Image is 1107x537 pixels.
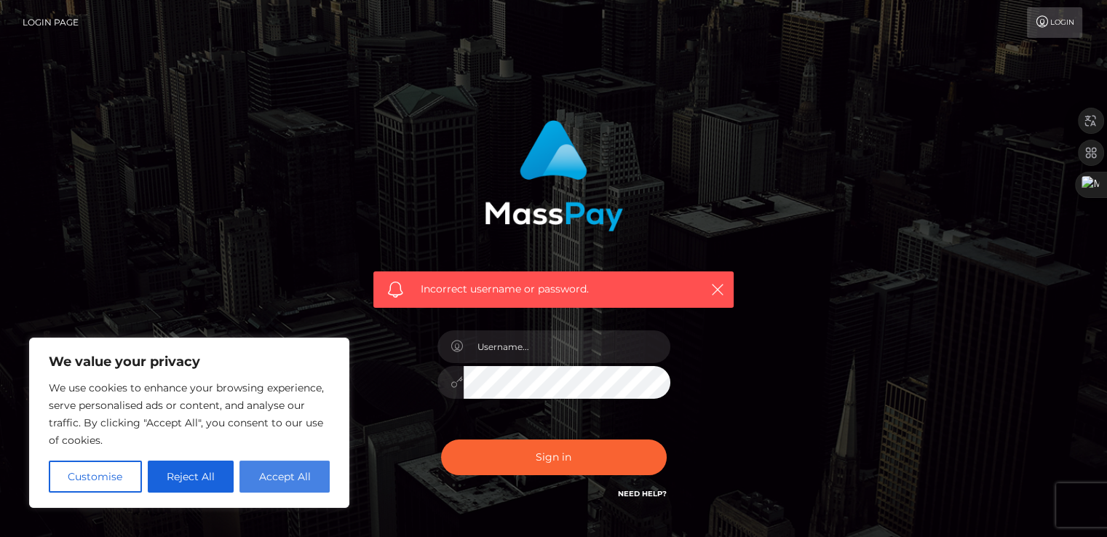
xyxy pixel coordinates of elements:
p: We value your privacy [49,353,330,370]
span: Incorrect username or password. [421,282,686,297]
div: We value your privacy [29,338,349,508]
a: Login Page [23,7,79,38]
button: Customise [49,461,142,493]
input: Username... [464,330,670,363]
a: Login [1027,7,1082,38]
img: MassPay Login [485,120,623,231]
button: Accept All [239,461,330,493]
p: We use cookies to enhance your browsing experience, serve personalised ads or content, and analys... [49,379,330,449]
button: Sign in [441,439,667,475]
a: Need Help? [618,489,667,498]
button: Reject All [148,461,234,493]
